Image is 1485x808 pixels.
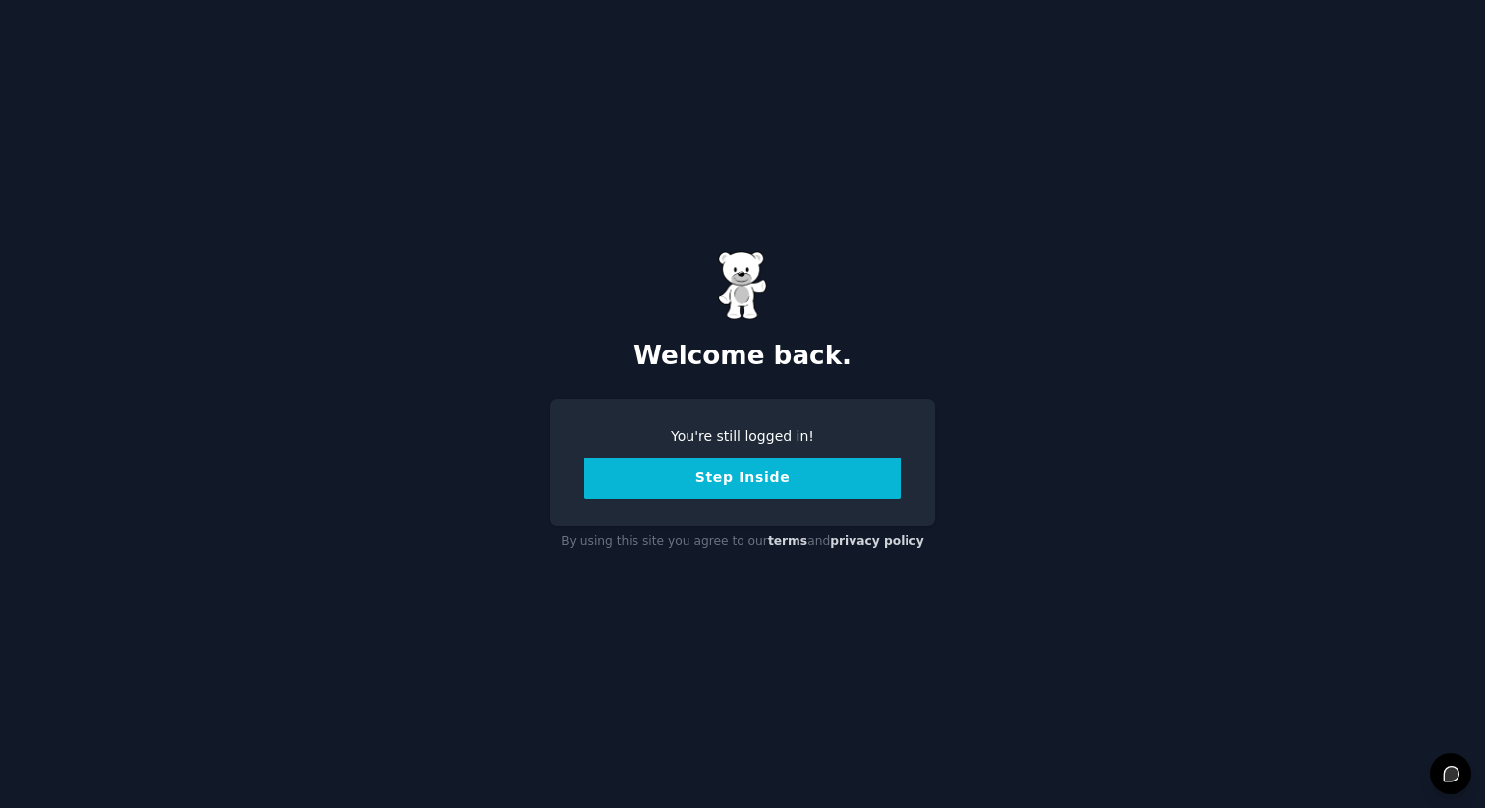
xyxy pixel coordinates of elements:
[584,469,901,485] a: Step Inside
[718,251,767,320] img: Gummy Bear
[550,526,935,558] div: By using this site you agree to our and
[550,341,935,372] h2: Welcome back.
[584,458,901,499] button: Step Inside
[830,534,924,548] a: privacy policy
[768,534,807,548] a: terms
[584,426,901,447] div: You're still logged in!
